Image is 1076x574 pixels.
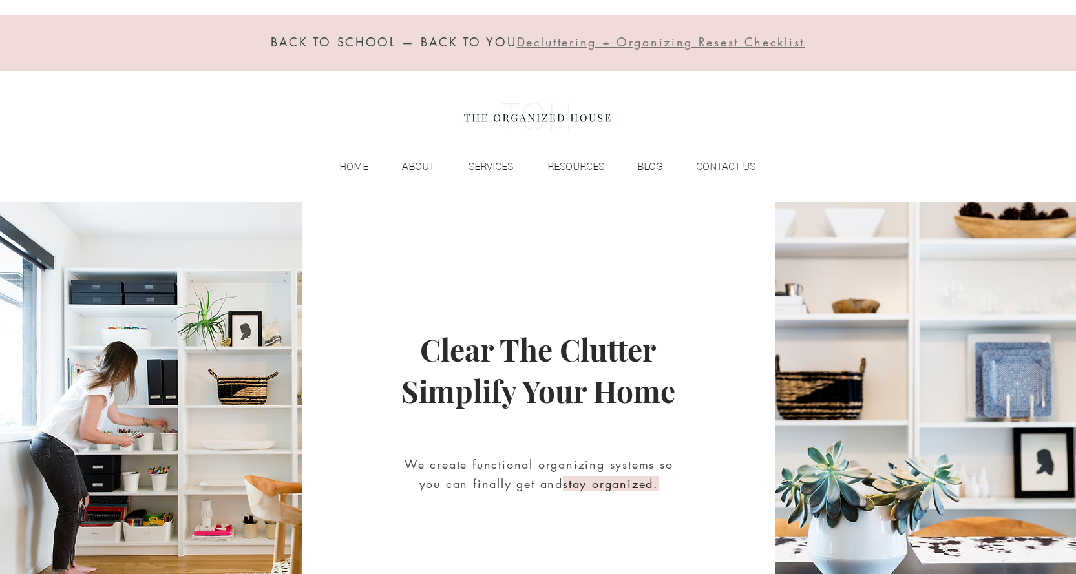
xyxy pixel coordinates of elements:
[458,91,617,143] img: the organized house
[670,157,762,176] a: CONTACT US
[653,476,659,491] span: .
[690,157,762,176] p: CONTACT US
[611,157,670,176] a: BLOG
[313,157,762,176] nav: Site
[563,476,653,491] span: stay organized
[405,456,673,491] span: We create functional organizing systems so you can finally get and
[462,157,520,176] p: SERVICES
[271,34,517,50] span: BACK TO SCHOOL — BACK TO YOU
[520,157,611,176] a: RESOURCES
[517,34,805,50] span: Decluttering + Organizing Resest Checklist
[313,157,375,176] a: HOME
[441,157,520,176] a: SERVICES
[375,157,441,176] a: ABOUT
[631,157,670,176] p: BLOG
[401,329,675,411] span: Clear The Clutter Simplify Your Home
[396,157,441,176] p: ABOUT
[541,157,611,176] p: RESOURCES
[517,37,805,49] a: Decluttering + Organizing Resest Checklist
[333,157,375,176] p: HOME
